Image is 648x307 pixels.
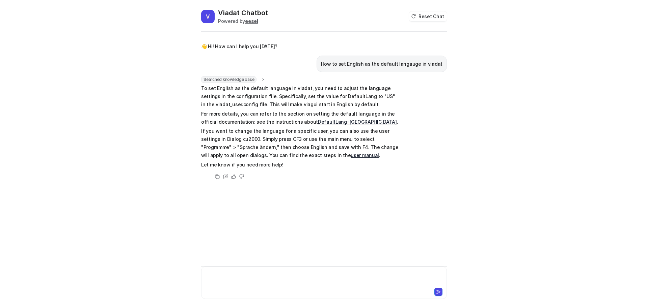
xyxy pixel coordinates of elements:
p: How to set English as the default langauge in viadat [321,60,442,68]
p: For more details, you can refer to the section on setting the default language in the official do... [201,110,399,126]
button: Reset Chat [409,11,447,21]
a: user manual [351,152,379,158]
p: 👋 Hi! How can I help you [DATE]? [201,42,277,51]
b: eesel [245,18,258,24]
h2: Viadat Chatbot [218,8,268,18]
div: Powered by [218,18,268,25]
p: To set English as the default language in viadat, you need to adjust the language settings in the... [201,84,399,109]
a: DefaultLang=[GEOGRAPHIC_DATA] [318,119,397,125]
p: Let me know if you need more help! [201,161,399,169]
p: If you want to change the language for a specific user, you can also use the user settings in Dia... [201,127,399,159]
span: Searched knowledge base [201,76,256,83]
span: V [201,10,215,23]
